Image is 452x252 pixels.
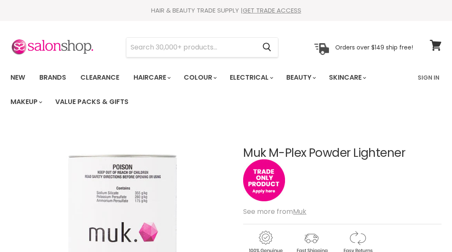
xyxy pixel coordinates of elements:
[293,207,306,216] a: Muk
[410,213,444,244] iframe: Gorgias live chat messenger
[126,37,278,57] form: Product
[49,93,135,111] a: Value Packs & Gifts
[413,69,444,86] a: Sign In
[323,69,371,86] a: Skincare
[74,69,126,86] a: Clearance
[243,207,306,216] span: See more from
[177,69,222,86] a: Colour
[280,69,321,86] a: Beauty
[4,69,31,86] a: New
[126,38,256,57] input: Search
[4,93,47,111] a: Makeup
[243,6,301,15] a: GET TRADE ACCESS
[335,43,413,51] p: Orders over $149 ship free!
[4,65,413,114] ul: Main menu
[33,69,72,86] a: Brands
[256,38,278,57] button: Search
[127,69,176,86] a: Haircare
[243,159,285,201] img: tradeonly_small.jpg
[243,147,442,160] h1: Muk M-Plex Powder Lightener
[223,69,278,86] a: Electrical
